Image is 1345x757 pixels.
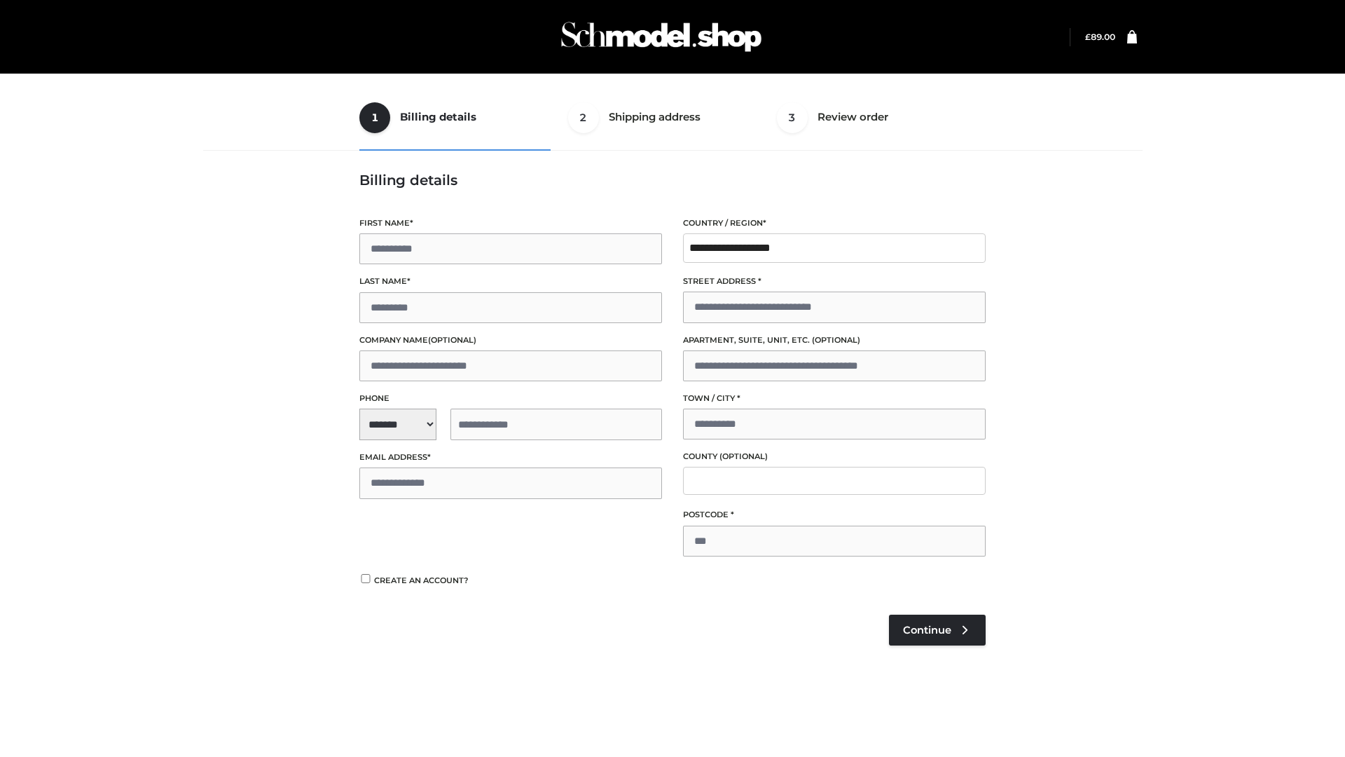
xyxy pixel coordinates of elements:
[359,217,662,230] label: First name
[359,451,662,464] label: Email address
[359,334,662,347] label: Company name
[889,615,986,646] a: Continue
[683,275,986,288] label: Street address
[683,508,986,521] label: Postcode
[683,217,986,230] label: Country / Region
[683,392,986,405] label: Town / City
[359,172,986,189] h3: Billing details
[683,450,986,463] label: County
[1085,32,1115,42] bdi: 89.00
[1085,32,1115,42] a: £89.00
[359,275,662,288] label: Last name
[903,624,951,636] span: Continue
[359,574,372,583] input: Create an account?
[683,334,986,347] label: Apartment, suite, unit, etc.
[428,335,476,345] span: (optional)
[359,392,662,405] label: Phone
[1085,32,1091,42] span: £
[374,575,469,585] span: Create an account?
[556,9,766,64] img: Schmodel Admin 964
[719,451,768,461] span: (optional)
[812,335,860,345] span: (optional)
